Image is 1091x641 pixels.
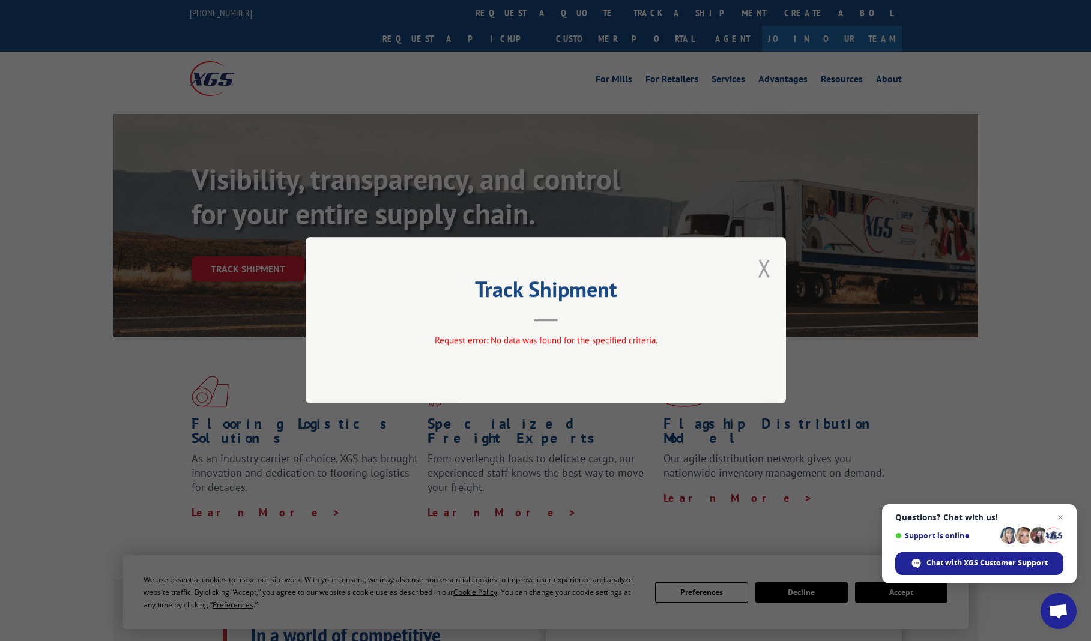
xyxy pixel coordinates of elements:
span: Request error: No data was found for the specified criteria. [434,335,657,346]
span: Questions? Chat with us! [895,513,1063,522]
div: Chat with XGS Customer Support [895,552,1063,575]
h2: Track Shipment [366,281,726,304]
button: Close modal [758,252,771,284]
span: Support is online [895,531,996,540]
div: Open chat [1041,593,1077,629]
span: Close chat [1053,510,1068,525]
span: Chat with XGS Customer Support [926,558,1048,568]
